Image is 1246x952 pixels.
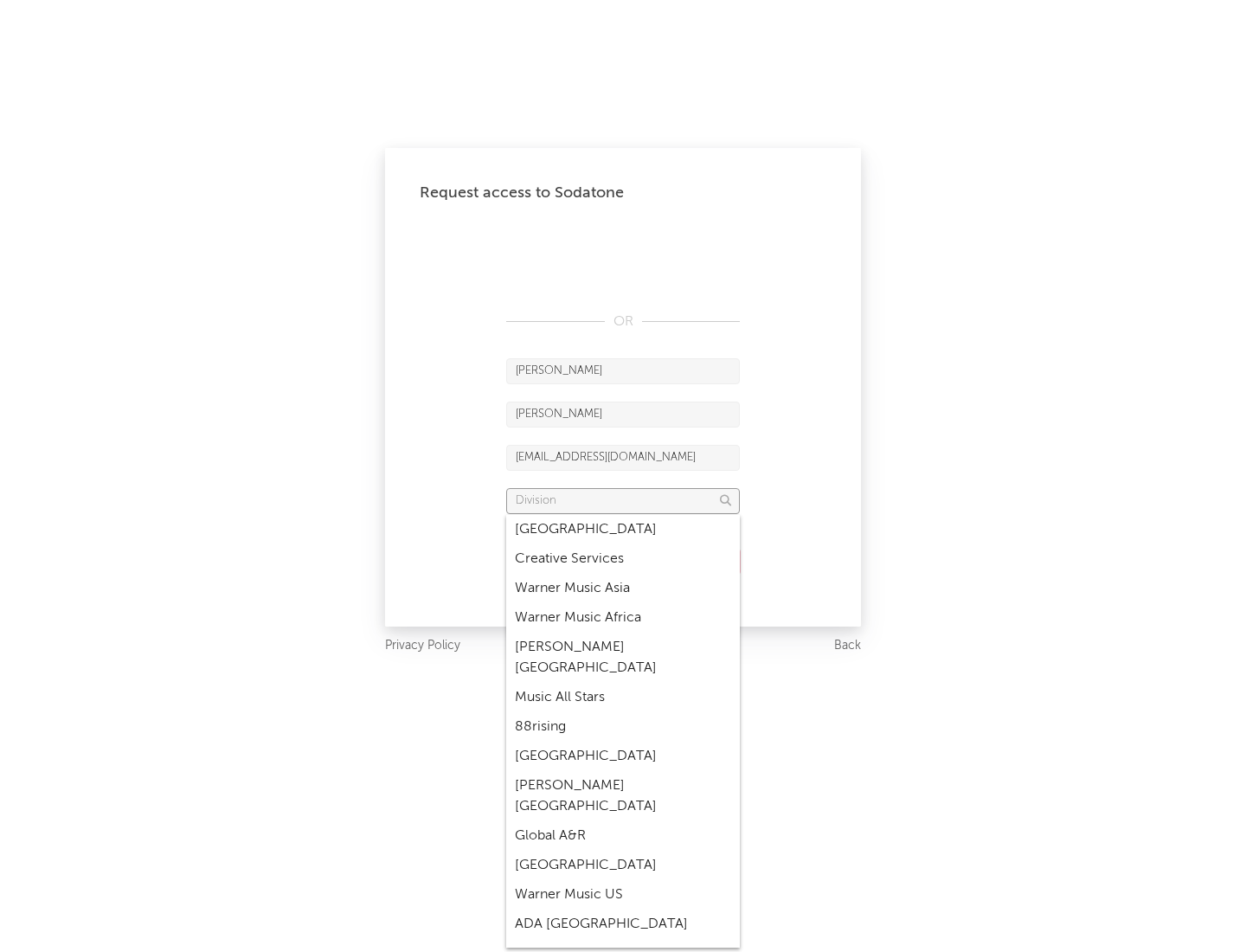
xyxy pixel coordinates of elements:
[385,635,460,657] a: Privacy Policy
[506,544,740,574] div: Creative Services
[506,880,740,910] div: Warner Music US
[506,910,740,939] div: ADA [GEOGRAPHIC_DATA]
[506,771,740,821] div: [PERSON_NAME] [GEOGRAPHIC_DATA]
[506,821,740,851] div: Global A&R
[506,488,740,514] input: Division
[506,445,740,471] input: Email
[506,712,740,742] div: 88rising
[506,515,740,544] div: [GEOGRAPHIC_DATA]
[506,742,740,771] div: [GEOGRAPHIC_DATA]
[506,574,740,603] div: Warner Music Asia
[506,358,740,384] input: First Name
[506,603,740,633] div: Warner Music Africa
[420,183,826,203] div: Request access to Sodatone
[506,683,740,712] div: Music All Stars
[506,851,740,880] div: [GEOGRAPHIC_DATA]
[506,402,740,428] input: Last Name
[834,635,861,657] a: Back
[506,633,740,683] div: [PERSON_NAME] [GEOGRAPHIC_DATA]
[506,312,740,332] div: OR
